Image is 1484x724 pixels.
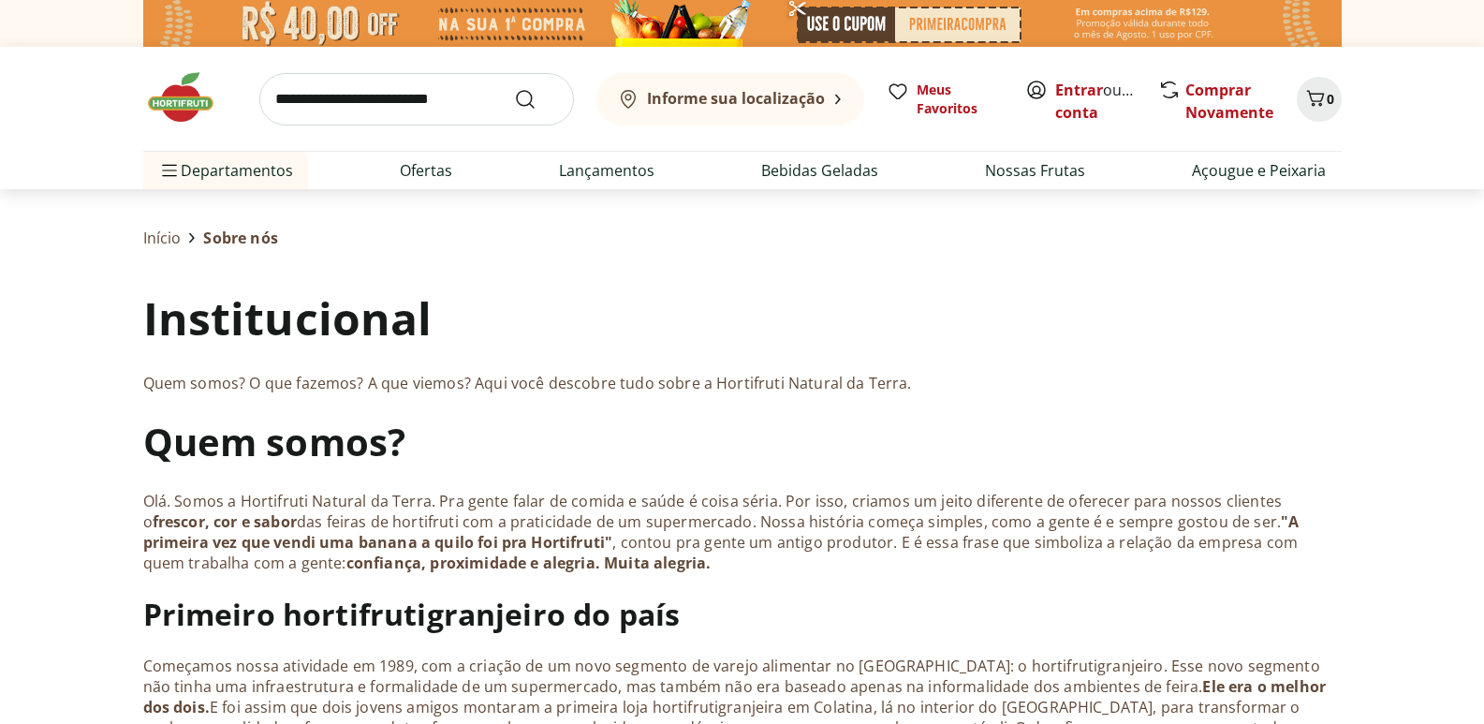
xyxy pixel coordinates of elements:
[153,511,297,532] strong: frescor, cor e sabor
[1055,79,1139,124] span: ou
[143,491,1342,573] p: Olá. Somos a Hortifruti Natural da Terra. Pra gente falar de comida e saúde é coisa séria. Por is...
[1297,77,1342,122] button: Carrinho
[1192,159,1326,182] a: Açougue e Peixaria
[143,287,1342,350] h1: Institucional
[143,416,1342,468] h2: Quem somos?
[143,676,1326,717] strong: Ele era o melhor dos dois.
[917,81,1003,118] span: Meus Favoritos
[400,159,452,182] a: Ofertas
[143,596,1342,633] h3: Primeiro hortifrutigranjeiro do país
[647,88,825,109] b: Informe sua localização
[143,511,1300,553] strong: "A primeira vez que vendi uma banana a quilo foi pra Hortifruti"
[559,159,654,182] a: Lançamentos
[596,73,864,126] button: Informe sua localização
[259,73,574,126] input: search
[1185,80,1273,123] a: Comprar Novamente
[1055,80,1103,100] a: Entrar
[143,69,237,126] img: Hortifruti
[887,81,1003,118] a: Meus Favoritos
[985,159,1085,182] a: Nossas Frutas
[143,373,1342,393] p: Quem somos? O que fazemos? A que viemos? Aqui você descobre tudo sobre a Hortifruti Natural da Te...
[761,159,878,182] a: Bebidas Geladas
[1055,80,1158,123] a: Criar conta
[143,230,182,245] a: Início
[158,148,181,193] button: Menu
[346,553,712,573] strong: confiança, proximidade e alegria. Muita alegria.
[1327,90,1334,108] span: 0
[158,148,293,193] span: Departamentos
[514,88,559,111] button: Submit Search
